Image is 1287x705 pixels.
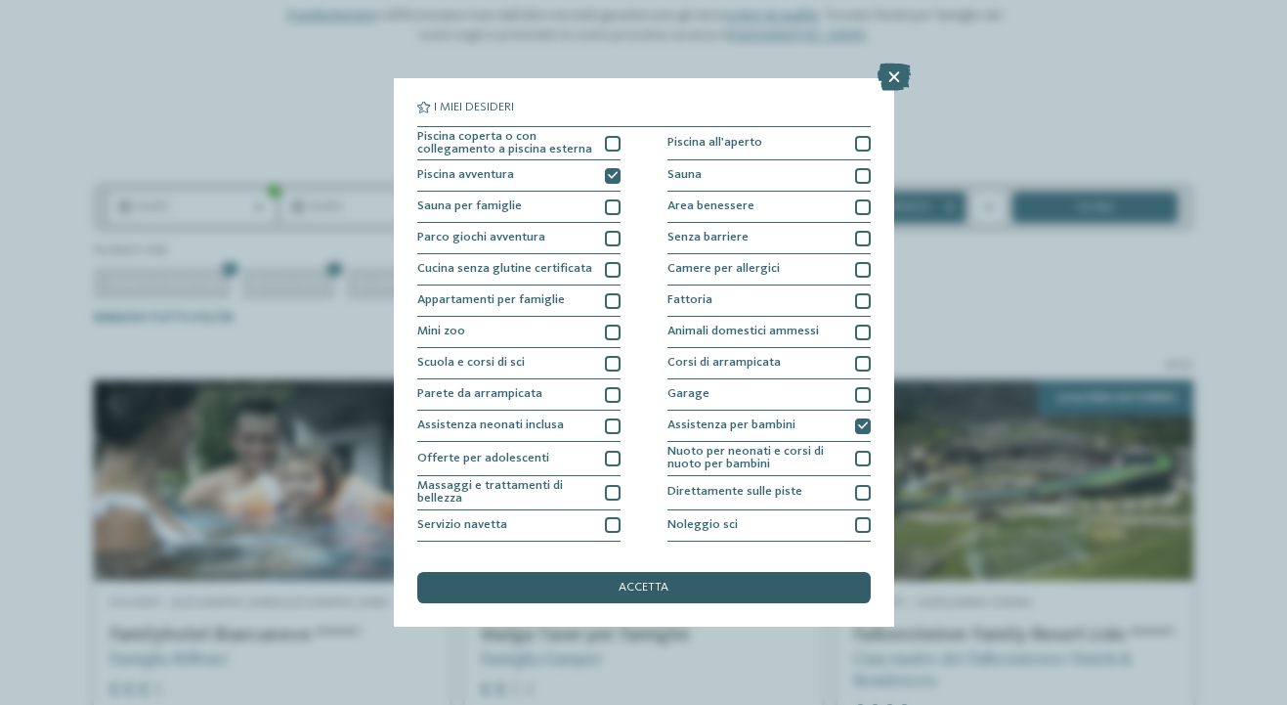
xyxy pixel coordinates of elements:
[417,294,565,307] span: Appartamenti per famiglie
[667,486,802,499] span: Direttamente sulle piste
[667,200,754,213] span: Area benessere
[417,480,593,506] span: Massaggi e trattamenti di bellezza
[667,263,780,276] span: Camere per allergici
[417,263,592,276] span: Cucina senza glutine certificata
[667,232,749,244] span: Senza barriere
[417,131,593,156] span: Piscina coperta o con collegamento a piscina esterna
[417,453,549,465] span: Offerte per adolescenti
[667,419,795,432] span: Assistenza per bambini
[417,419,564,432] span: Assistenza neonati inclusa
[417,326,465,338] span: Mini zoo
[667,169,702,182] span: Sauna
[667,446,843,471] span: Nuoto per neonati e corsi di nuoto per bambini
[417,169,514,182] span: Piscina avventura
[417,200,522,213] span: Sauna per famiglie
[667,357,781,370] span: Corsi di arrampicata
[417,388,542,401] span: Parete da arrampicata
[667,326,819,338] span: Animali domestici ammessi
[619,582,668,595] span: accetta
[417,357,525,370] span: Scuola e corsi di sci
[417,232,545,244] span: Parco giochi avventura
[667,388,709,401] span: Garage
[667,294,712,307] span: Fattoria
[434,102,514,114] span: I miei desideri
[667,137,762,150] span: Piscina all'aperto
[667,519,738,532] span: Noleggio sci
[417,519,507,532] span: Servizio navetta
